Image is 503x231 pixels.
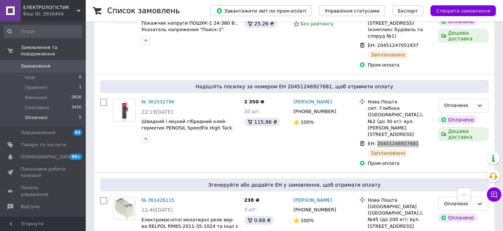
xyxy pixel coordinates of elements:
[21,129,55,136] span: Повідомлення
[21,154,74,160] span: [DEMOGRAPHIC_DATA]
[430,5,496,16] button: Створити замовлення
[141,207,173,213] span: 11:40[DATE]
[444,102,474,109] div: Оплачено
[436,8,490,14] span: Створити замовлення
[244,207,257,212] span: 3 шт.
[423,8,496,13] a: Створити замовлення
[21,216,40,222] span: Покупці
[368,62,433,68] div: Пром-оплата
[21,44,86,57] span: Замовлення та повідомлення
[216,8,306,14] span: Завантажити звіт по пром-оплаті
[70,154,82,160] span: 99+
[25,84,47,91] span: Прийняті
[294,197,332,204] a: [PERSON_NAME]
[25,94,47,101] span: Виконані
[141,119,232,137] a: Швидкий і міцний гібридний клей-герметик PENOSIL SpeedFix High Tack 707 White 290ml білий
[438,127,489,141] div: Дешева доставка
[103,83,486,90] span: Надішліть посилку за номером ЕН 20451246927681, щоб отримати оплату
[25,104,49,111] span: Скасовані
[368,197,433,203] div: Нова Пошта
[23,4,77,11] span: ЕЛЕКТРОЛОГІСТИК
[301,21,334,26] span: Без рейтингу
[25,114,48,121] span: Оплачені
[368,7,433,39] div: с. Фонтанка, №2 (до 30 кг): вул. [STREET_ADDRESS] (комплекс будівель та споруд №1)
[21,166,66,179] span: Показники роботи компанії
[113,197,136,220] a: Фото товару
[244,118,280,126] div: 115.86 ₴
[368,43,419,48] span: ЕН: 20451247051937
[120,99,128,121] img: Фото товару
[438,213,477,222] div: Оплачено
[79,84,81,91] span: 1
[368,149,408,157] div: Заплановано
[244,99,264,104] span: 2 350 ₴
[438,29,489,43] div: Дешева доставка
[487,187,501,202] button: Чат з покупцем
[141,197,174,203] a: № 361426115
[398,8,418,14] span: Експорт
[73,129,82,136] span: 83
[294,99,332,105] a: [PERSON_NAME]
[244,216,274,225] div: 0.68 ₴
[21,142,66,148] span: Товари та послуги
[103,181,486,188] span: Згенеруйте або додайте ЕН у замовлення, щоб отримати оплату
[292,107,338,116] div: [PHONE_NUMBER]
[210,5,312,16] button: Завантажити звіт по пром-оплаті
[21,63,50,69] span: Замовлення
[79,114,81,121] span: 5
[292,205,338,215] div: [PHONE_NUMBER]
[71,94,81,101] span: 5826
[368,50,408,59] div: Заплановано
[368,160,433,167] div: Пром-оплата
[368,99,433,105] div: Нова Пошта
[21,185,66,197] span: Панель управління
[113,99,136,122] a: Фото товару
[438,115,477,124] div: Оплачено
[368,203,433,230] div: [GEOGRAPHIC_DATA] ([GEOGRAPHIC_DATA].), №45 (до 200 кг): вул. [STREET_ADDRESS]
[392,5,424,16] button: Експорт
[244,197,260,203] span: 238 ₴
[79,74,81,81] span: 0
[325,8,379,14] span: Управління статусами
[23,11,86,17] div: Ваш ID: 2916404
[141,109,173,115] span: 22:19[DATE]
[444,200,474,208] div: Оплачено
[301,119,314,125] span: 100%
[114,197,134,220] img: Фото товару
[141,99,174,104] a: № 361532796
[21,203,39,210] span: Відгуки
[71,104,81,111] span: 3430
[368,105,433,138] div: смт. Глибока ([GEOGRAPHIC_DATA].), №2 (до 30 кг): вул. [PERSON_NAME][STREET_ADDRESS]
[25,74,35,81] span: Нові
[244,19,277,28] div: 25.26 ₴
[368,141,419,146] span: ЕН: 20451246927681
[244,109,260,114] span: 10 шт.
[4,25,82,38] input: Пошук
[301,218,314,223] span: 100%
[107,6,180,15] h1: Список замовлень
[319,5,385,16] button: Управління статусами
